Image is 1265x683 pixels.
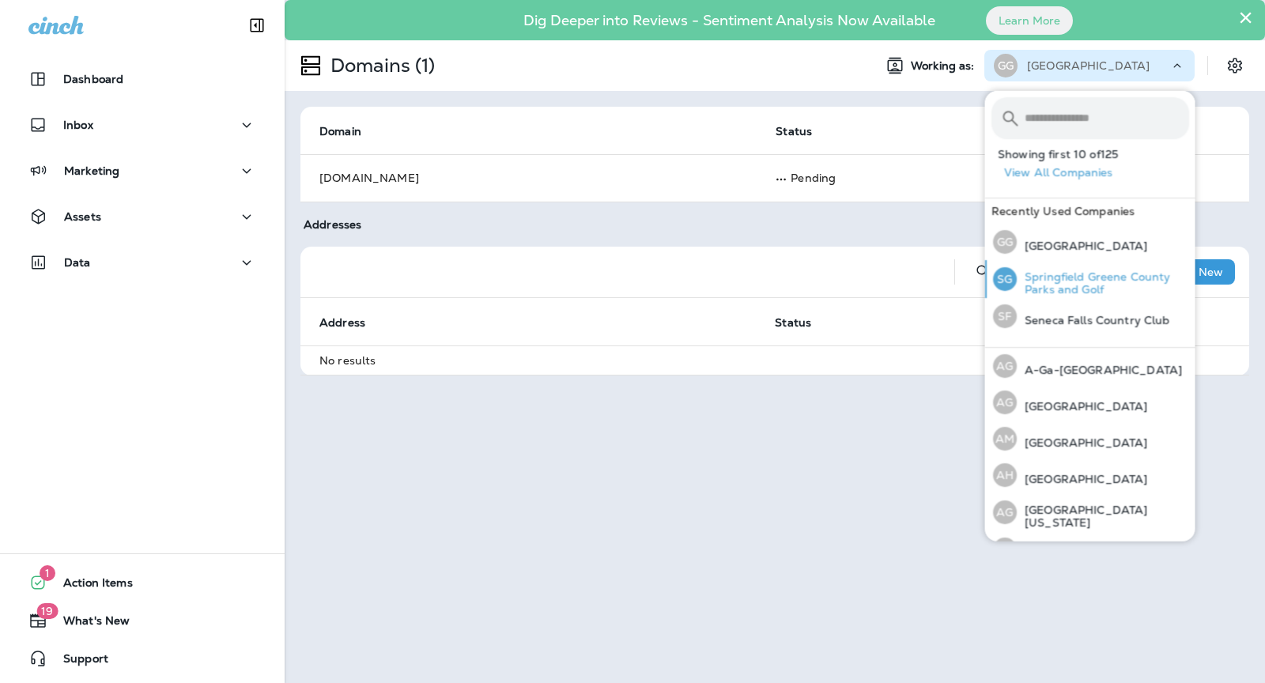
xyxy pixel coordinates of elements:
[985,493,1195,531] button: AG[GEOGRAPHIC_DATA] [US_STATE]
[1221,51,1249,80] button: Settings
[16,63,269,95] button: Dashboard
[776,125,812,138] span: Status
[775,315,832,330] span: Status
[16,567,269,598] button: 1Action Items
[994,54,1018,77] div: GG
[993,427,1017,451] div: AM
[776,124,833,138] span: Status
[63,73,123,85] p: Dashboard
[1199,266,1223,278] p: New
[985,421,1195,457] button: AM[GEOGRAPHIC_DATA]
[319,315,386,330] span: Address
[993,354,1017,378] div: AG
[40,565,55,581] span: 1
[1017,270,1189,296] p: Springfield Greene County Parks and Golf
[300,154,757,202] td: [DOMAIN_NAME]
[1238,5,1253,30] button: Close
[16,605,269,636] button: 19What's New
[304,217,361,232] span: Addresses
[993,391,1017,414] div: AG
[300,345,1249,375] td: No results
[1027,59,1150,72] p: [GEOGRAPHIC_DATA]
[993,463,1017,487] div: AH
[993,267,1017,291] div: SG
[47,652,108,671] span: Support
[985,298,1195,334] button: SFSeneca Falls Country Club
[16,247,269,278] button: Data
[985,457,1195,493] button: AH[GEOGRAPHIC_DATA]
[1017,240,1147,252] p: [GEOGRAPHIC_DATA]
[993,304,1017,328] div: SF
[1017,473,1147,485] p: [GEOGRAPHIC_DATA]
[63,119,93,131] p: Inbox
[235,9,279,41] button: Collapse Sidebar
[16,201,269,232] button: Assets
[757,154,1211,202] td: Pending
[64,164,119,177] p: Marketing
[998,160,1195,185] button: View All Companies
[968,256,999,288] button: Search Addresses
[993,500,1017,524] div: AG
[1017,314,1170,326] p: Seneca Falls Country Club
[64,210,101,223] p: Assets
[911,59,978,73] span: Working as:
[985,348,1195,384] button: AGA-Ga-[GEOGRAPHIC_DATA]
[47,614,130,633] span: What's New
[985,198,1195,224] div: Recently Used Companies
[16,155,269,187] button: Marketing
[16,109,269,141] button: Inbox
[319,124,382,138] span: Domain
[478,18,981,23] p: Dig Deeper into Reviews - Sentiment Analysis Now Available
[985,260,1195,298] button: SGSpringfield Greene County Parks and Golf
[36,603,58,619] span: 19
[998,148,1195,160] p: Showing first 10 of 125
[64,256,91,269] p: Data
[1017,364,1182,376] p: A-Ga-[GEOGRAPHIC_DATA]
[775,316,811,330] span: Status
[985,384,1195,421] button: AG[GEOGRAPHIC_DATA]
[1017,504,1189,529] p: [GEOGRAPHIC_DATA] [US_STATE]
[986,6,1073,35] button: Learn More
[1017,436,1147,449] p: [GEOGRAPHIC_DATA]
[985,531,1195,568] button: AL[GEOGRAPHIC_DATA]
[993,538,1017,561] div: AL
[319,316,365,330] span: Address
[16,643,269,674] button: Support
[47,576,133,595] span: Action Items
[993,230,1017,254] div: GG
[324,54,436,77] p: Domains (1)
[319,125,361,138] span: Domain
[1017,400,1147,413] p: [GEOGRAPHIC_DATA]
[985,224,1195,260] button: GG[GEOGRAPHIC_DATA]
